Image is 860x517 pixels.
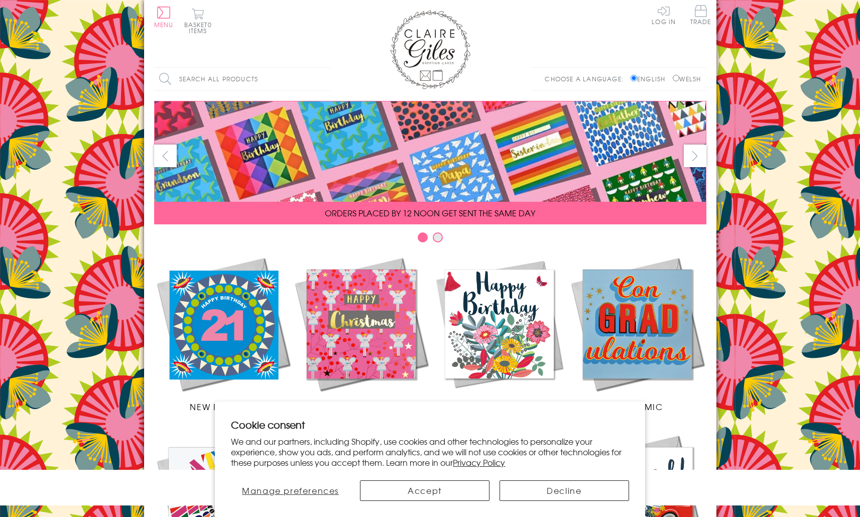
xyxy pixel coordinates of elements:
input: Search [320,68,330,90]
a: Trade [690,5,711,27]
a: Log In [652,5,676,25]
div: Carousel Pagination [154,232,706,247]
a: New Releases [154,255,292,413]
input: Search all products [154,68,330,90]
button: Carousel Page 2 [433,232,443,242]
span: ORDERS PLACED BY 12 NOON GET SENT THE SAME DAY [325,207,535,219]
span: Trade [690,5,711,25]
input: English [631,75,637,81]
p: We and our partners, including Shopify, use cookies and other technologies to personalize your ex... [231,436,629,467]
a: Privacy Policy [453,456,505,468]
a: Christmas [292,255,430,413]
span: Christmas [335,401,387,413]
input: Welsh [673,75,679,81]
span: New Releases [190,401,256,413]
label: English [631,74,670,83]
p: Choose a language: [545,74,629,83]
button: Manage preferences [231,480,350,501]
button: prev [154,145,177,167]
span: Academic [611,401,663,413]
button: Accept [360,480,489,501]
button: Menu [154,7,174,28]
h2: Cookie consent [231,418,629,432]
img: Claire Giles Greetings Cards [390,10,470,89]
button: Basket0 items [184,8,212,34]
span: 0 items [189,20,212,35]
span: Menu [154,20,174,29]
button: next [684,145,706,167]
a: Birthdays [430,255,568,413]
label: Welsh [673,74,701,83]
span: Birthdays [475,401,523,413]
a: Academic [568,255,706,413]
span: Manage preferences [242,484,339,496]
button: Carousel Page 1 (Current Slide) [418,232,428,242]
button: Decline [500,480,629,501]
